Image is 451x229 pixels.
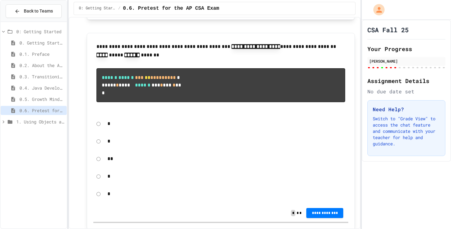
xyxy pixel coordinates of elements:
[123,5,219,12] span: 0.6. Pretest for the AP CSA Exam
[367,88,445,95] div: No due date set
[79,6,116,11] span: 0: Getting Started
[6,4,62,18] button: Back to Teams
[367,3,386,17] div: My Account
[19,51,64,57] span: 0.1. Preface
[19,39,64,46] span: 0. Getting Started
[24,8,53,14] span: Back to Teams
[19,96,64,102] span: 0.5. Growth Mindset and Pair Programming
[367,76,445,85] h2: Assignment Details
[367,44,445,53] h2: Your Progress
[19,107,64,114] span: 0.6. Pretest for the AP CSA Exam
[369,58,443,64] div: [PERSON_NAME]
[118,6,120,11] span: /
[373,106,440,113] h3: Need Help?
[19,62,64,69] span: 0.2. About the AP CSA Exam
[19,73,64,80] span: 0.3. Transitioning from AP CSP to AP CSA
[16,118,64,125] span: 1. Using Objects and Methods
[367,25,409,34] h1: CSA Fall 25
[19,85,64,91] span: 0.4. Java Development Environments
[373,116,440,147] p: Switch to "Grade View" to access the chat feature and communicate with your teacher for help and ...
[16,28,64,35] span: 0: Getting Started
